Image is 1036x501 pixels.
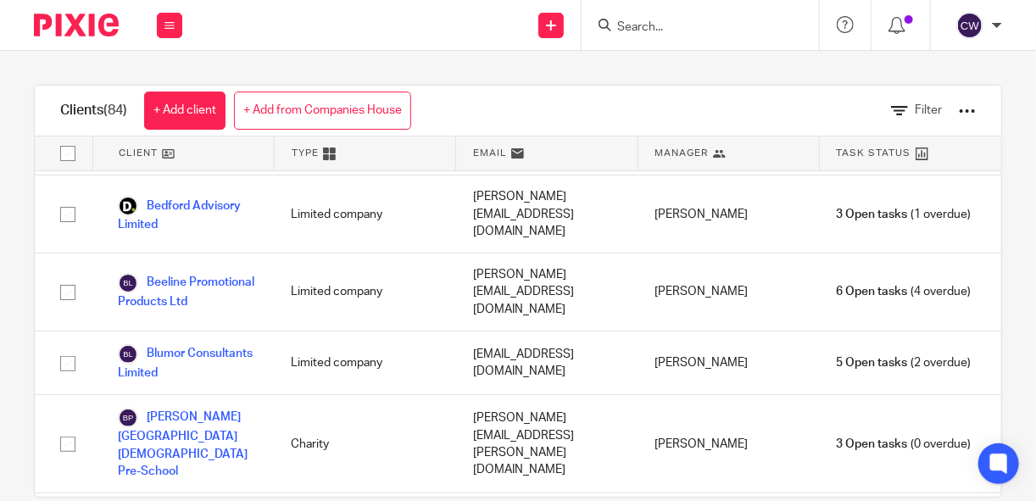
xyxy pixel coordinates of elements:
[34,14,119,36] img: Pixie
[837,436,971,453] span: (0 overdue)
[837,283,971,300] span: (4 overdue)
[118,408,138,428] img: svg%3E
[638,253,819,331] div: [PERSON_NAME]
[837,436,908,453] span: 3 Open tasks
[638,395,819,493] div: [PERSON_NAME]
[615,20,768,36] input: Search
[638,331,819,394] div: [PERSON_NAME]
[956,12,983,39] img: svg%3E
[274,395,455,493] div: Charity
[837,206,908,223] span: 3 Open tasks
[118,196,138,216] img: Deloitte.jpg
[456,253,638,331] div: [PERSON_NAME][EMAIL_ADDRESS][DOMAIN_NAME]
[655,146,709,160] span: Manager
[837,206,971,223] span: (1 overdue)
[234,92,411,130] a: + Add from Companies House
[118,196,257,233] a: Bedford Advisory Limited
[118,273,138,293] img: svg%3E
[118,344,257,381] a: Blumor Consultants Limited
[274,175,455,253] div: Limited company
[274,253,455,331] div: Limited company
[638,175,819,253] div: [PERSON_NAME]
[292,146,319,160] span: Type
[915,104,942,116] span: Filter
[837,283,908,300] span: 6 Open tasks
[144,92,226,130] a: + Add client
[456,395,638,493] div: [PERSON_NAME][EMAIL_ADDRESS][PERSON_NAME][DOMAIN_NAME]
[837,354,971,371] span: (2 overdue)
[52,137,84,170] input: Select all
[118,344,138,365] img: svg%3E
[118,408,257,480] a: [PERSON_NAME][GEOGRAPHIC_DATA][DEMOGRAPHIC_DATA] Pre-School
[456,175,638,253] div: [PERSON_NAME][EMAIL_ADDRESS][DOMAIN_NAME]
[456,331,638,394] div: [EMAIL_ADDRESS][DOMAIN_NAME]
[837,354,908,371] span: 5 Open tasks
[103,103,127,117] span: (84)
[274,331,455,394] div: Limited company
[60,102,127,120] h1: Clients
[119,146,158,160] span: Client
[837,146,911,160] span: Task Status
[473,146,507,160] span: Email
[118,273,257,310] a: Beeline Promotional Products Ltd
